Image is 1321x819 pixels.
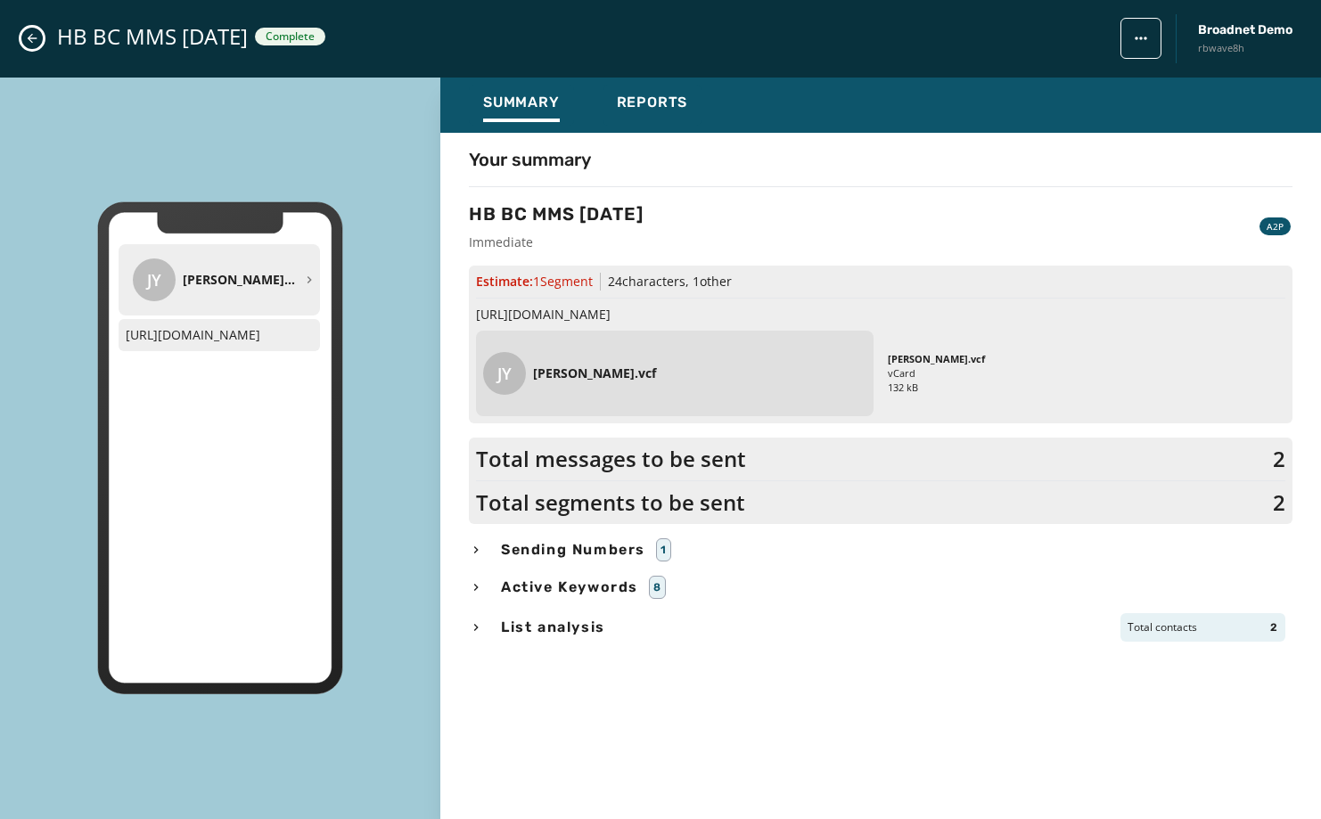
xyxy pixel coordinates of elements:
button: Reports [603,85,702,126]
span: Immediate [469,233,644,251]
p: [PERSON_NAME].vcf [888,352,1285,366]
p: [PERSON_NAME].vcf [533,364,866,382]
h3: HB BC MMS [DATE] [469,201,644,226]
span: , 1 other [685,273,732,290]
p: vCard [888,366,1285,381]
p: 132 kB [888,381,1285,395]
button: Active Keywords8 [469,576,1292,599]
span: Reports [617,94,688,111]
span: 2 [1273,488,1285,517]
span: Total messages to be sent [476,445,746,473]
button: broadcast action menu [1120,18,1161,59]
span: 2 [1273,445,1285,473]
div: 1 [656,538,671,561]
span: JY [497,361,512,386]
button: List analysisTotal contacts2 [469,613,1292,642]
span: rbwave8h [1198,41,1292,56]
h4: Your summary [469,147,591,172]
button: Sending Numbers1 [469,538,1292,561]
button: Summary [469,85,574,126]
span: 2 [1270,620,1278,635]
span: Estimate: [476,273,593,291]
span: Summary [483,94,560,111]
span: Active Keywords [497,577,642,598]
span: Total segments to be sent [476,488,745,517]
span: List analysis [497,617,609,638]
span: 1 Segment [533,273,593,290]
span: Sending Numbers [497,539,649,561]
span: 24 characters [608,273,685,290]
span: Total contacts [1128,620,1197,635]
div: A2P [1259,217,1291,235]
span: [URL][DOMAIN_NAME] [476,306,1285,324]
span: Broadnet Demo [1198,21,1292,39]
div: 8 [649,576,666,599]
